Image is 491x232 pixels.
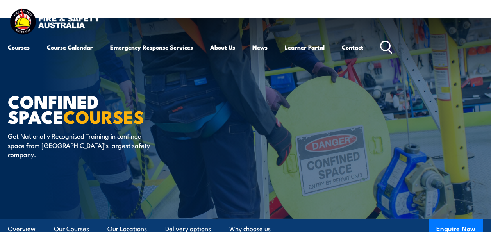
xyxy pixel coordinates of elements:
[342,38,363,57] a: Contact
[285,38,325,57] a: Learner Portal
[8,38,30,57] a: Courses
[252,38,268,57] a: News
[110,38,193,57] a: Emergency Response Services
[8,131,150,159] p: Get Nationally Recognised Training in confined space from [GEOGRAPHIC_DATA]’s largest safety comp...
[47,38,93,57] a: Course Calendar
[63,103,144,130] strong: COURSES
[8,93,201,124] h1: Confined Space
[210,38,235,57] a: About Us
